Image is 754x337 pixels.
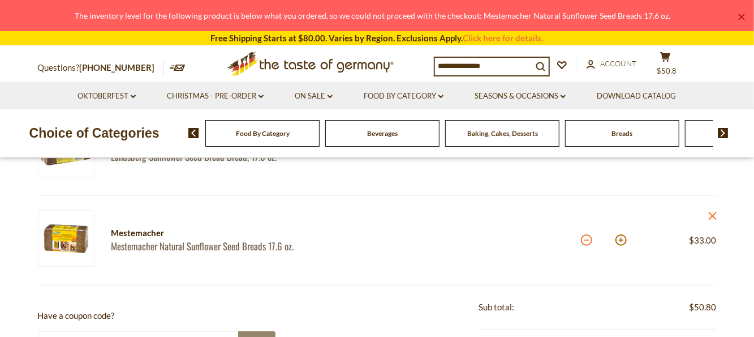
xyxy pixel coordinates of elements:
img: next arrow [718,128,729,138]
span: Sub total: [479,302,515,312]
p: Questions? [38,61,163,75]
a: Landsberg Sunflower Seed Bread Bread, 17.6 oz. [111,151,357,163]
a: Food By Category [364,90,443,103]
span: $50.8 [657,66,677,75]
p: Have a coupon code? [38,309,275,323]
a: Click here for details. [463,33,544,43]
a: Beverages [367,129,398,138]
a: On Sale [295,90,333,103]
a: Seasons & Occasions [475,90,566,103]
a: Food By Category [236,129,290,138]
button: $50.8 [649,52,683,80]
a: [PHONE_NUMBER] [80,62,155,72]
img: Mestemacher Sunflower Seed [38,210,94,267]
span: Account [601,59,637,68]
span: $33.00 [690,235,717,245]
img: previous arrow [188,128,199,138]
a: Download Catalog [597,90,676,103]
a: Christmas - PRE-ORDER [167,90,264,103]
a: Account [587,58,637,70]
div: The inventory level for the following product is below what you ordered, so we could not proceed ... [9,9,736,22]
a: Mestemacher Natural Sunflower Seed Breads 17.6 oz. [111,240,357,252]
div: Mestemacher [111,226,357,240]
a: Baking, Cakes, Desserts [467,129,538,138]
span: $50.80 [690,300,717,314]
a: × [738,14,745,20]
a: Breads [612,129,633,138]
a: Oktoberfest [77,90,136,103]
